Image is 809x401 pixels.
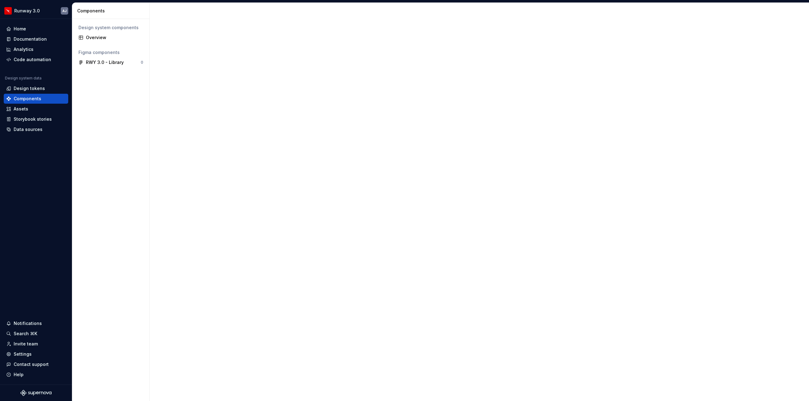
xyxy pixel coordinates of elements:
a: Invite team [4,339,68,349]
div: Figma components [78,49,143,56]
button: Help [4,370,68,380]
div: Contact support [14,361,49,367]
div: Search ⌘K [14,331,37,337]
a: Overview [76,33,146,43]
div: RWY 3.0 - Library [86,59,124,65]
button: Search ⌘K [4,329,68,339]
a: Code automation [4,55,68,65]
div: 0 [141,60,143,65]
div: Analytics [14,46,33,52]
a: RWY 3.0 - Library0 [76,57,146,67]
a: Components [4,94,68,104]
div: Documentation [14,36,47,42]
div: Data sources [14,126,42,133]
button: Runway 3.0AJ [1,4,71,17]
div: Design system data [5,76,42,81]
a: Assets [4,104,68,114]
a: Home [4,24,68,34]
div: Code automation [14,56,51,63]
button: Contact support [4,359,68,369]
div: Components [77,8,147,14]
a: Data sources [4,124,68,134]
svg: Supernova Logo [20,390,51,396]
div: Components [14,96,41,102]
div: Settings [14,351,32,357]
a: Analytics [4,44,68,54]
div: Invite team [14,341,38,347]
button: Notifications [4,318,68,328]
div: Home [14,26,26,32]
div: Runway 3.0 [14,8,40,14]
div: Notifications [14,320,42,327]
div: Design system components [78,25,143,31]
a: Storybook stories [4,114,68,124]
div: AJ [62,8,67,13]
div: Design tokens [14,85,45,92]
div: Assets [14,106,28,112]
a: Settings [4,349,68,359]
div: Storybook stories [14,116,52,122]
div: Overview [86,34,143,41]
div: Help [14,372,24,378]
img: 6b187050-a3ed-48aa-8485-808e17fcee26.png [4,7,12,15]
a: Documentation [4,34,68,44]
a: Design tokens [4,83,68,93]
